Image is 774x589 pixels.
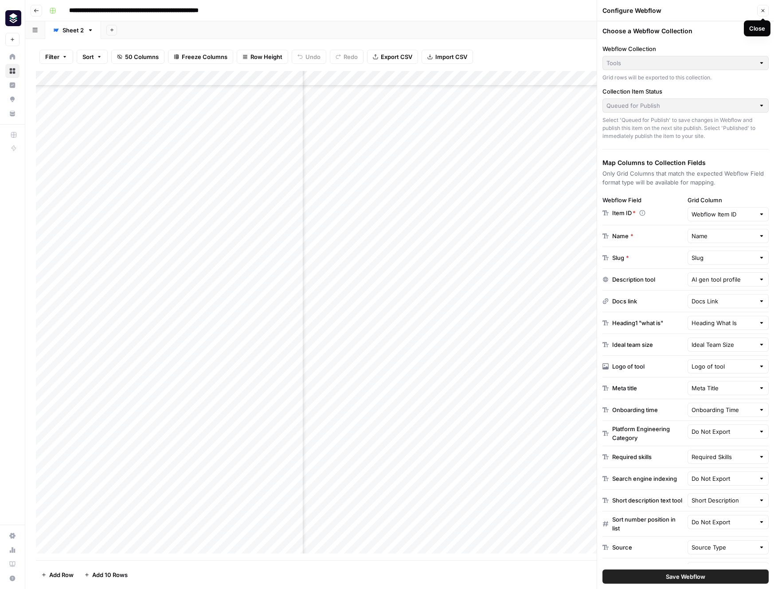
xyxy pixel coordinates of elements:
span: Undo [305,52,321,61]
button: 50 Columns [111,50,164,64]
a: Your Data [5,106,20,121]
label: Grid Column [688,196,769,204]
button: Sort [77,50,108,64]
p: Only Grid Columns that match the expected Webflow Field format type will be available for mapping. [602,169,769,187]
div: Source [612,543,632,552]
span: Add 10 Rows [92,570,128,579]
span: Redo [344,52,358,61]
input: Tools [606,59,755,67]
input: Required Skills [692,452,755,461]
button: Save Webflow [602,569,769,584]
input: Webflow Item ID [692,210,755,219]
h3: Choose a Webflow Collection [602,27,769,35]
input: Logo of tool [692,362,755,371]
input: Queued for Publish [606,101,755,110]
button: Export CSV [367,50,418,64]
span: Sort [82,52,94,61]
button: Freeze Columns [168,50,233,64]
input: Short Description [692,496,755,505]
div: Search engine indexing [612,474,677,483]
div: Short description text tool [612,496,682,505]
a: Insights [5,78,20,92]
input: Do Not Export [692,518,755,526]
label: Webflow Collection [602,44,769,53]
span: 50 Columns [125,52,159,61]
button: Row Height [237,50,288,64]
div: Onboarding time [612,405,658,414]
span: Required [633,209,636,216]
button: Filter [39,50,73,64]
span: Import CSV [435,52,467,61]
a: Home [5,50,20,64]
div: Name [612,232,633,240]
button: Help + Support [5,571,20,585]
div: Platform Engineering Category [612,424,684,442]
input: Onboarding Time [692,405,755,414]
button: Workspace: Platformengineering.org [5,7,20,29]
span: Freeze Columns [182,52,227,61]
p: Item ID [612,208,636,217]
div: Sheet 2 [63,26,84,35]
input: Ideal Team Size [692,340,755,349]
div: Ideal team size [612,340,653,349]
button: Undo [292,50,326,64]
a: Settings [5,529,20,543]
input: AI gen tool profile [692,275,755,284]
a: Sheet 2 [45,21,101,39]
div: Select 'Queued for Publish' to save changes in Webflow and publish this item on the next site pub... [602,116,769,140]
span: Add Row [49,570,74,579]
div: Close [749,24,765,33]
input: Do Not Export [692,427,755,436]
button: Import CSV [422,50,473,64]
input: Heading What Is [692,318,755,327]
div: Meta title [612,384,637,393]
span: Save Webflow [666,572,705,581]
label: Collection Item Status [602,87,769,96]
img: Platformengineering.org Logo [5,10,21,26]
span: Filter [45,52,59,61]
span: Row Height [250,52,282,61]
input: Do Not Export [692,474,755,483]
input: Docs Link [692,297,755,306]
div: Heading1 "what is" [612,318,663,327]
input: Name [692,232,755,240]
input: Source Type [692,543,755,552]
div: Sort number position in list [612,515,684,533]
button: Add 10 Rows [79,568,133,582]
a: Usage [5,543,20,557]
div: Logo of tool [612,362,645,371]
a: Opportunities [5,92,20,106]
div: Docs link [612,297,637,306]
h3: Map Columns to Collection Fields [602,158,769,167]
span: Required [630,232,633,240]
button: Redo [330,50,364,64]
a: Browse [5,64,20,78]
div: Slug [612,253,629,262]
div: Required skills [612,452,652,461]
input: Slug [692,253,755,262]
span: Export CSV [381,52,412,61]
div: Description tool [612,275,655,284]
span: Required [626,253,629,262]
input: Meta Title [692,384,755,393]
button: Add Row [36,568,79,582]
div: Webflow Field [602,196,684,204]
div: Grid rows will be exported to this collection. [602,74,769,82]
a: Learning Hub [5,557,20,571]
